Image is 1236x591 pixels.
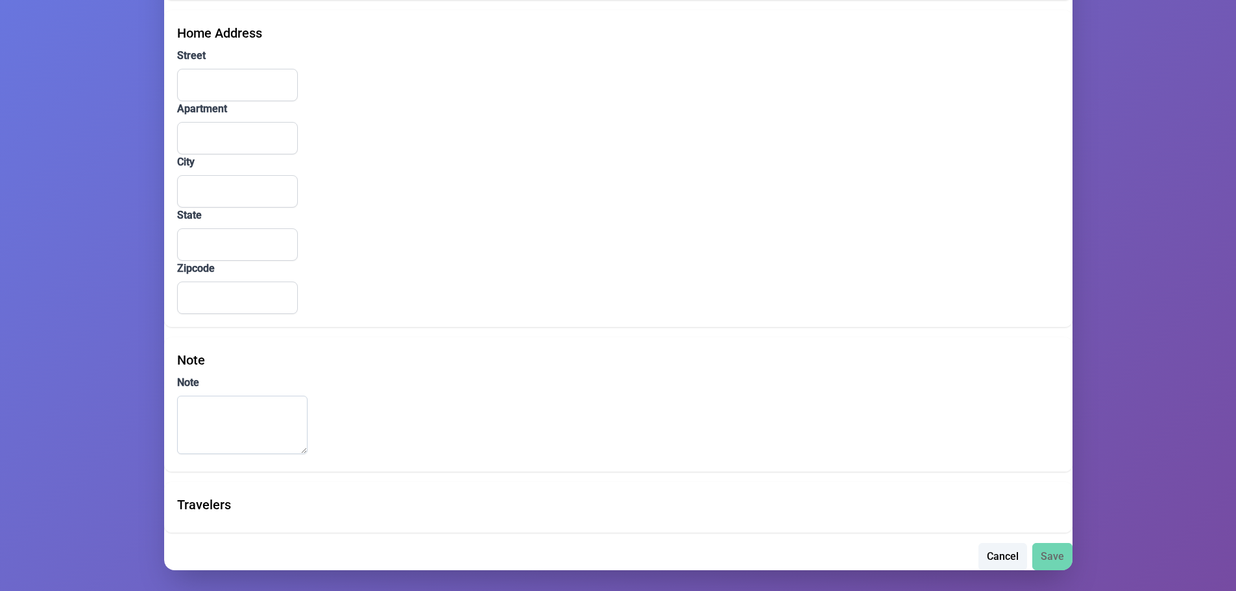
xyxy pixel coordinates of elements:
[177,101,1060,117] label: Apartment
[978,543,1027,570] button: Cancel
[177,495,1060,514] div: Travelers
[1041,549,1064,564] span: Save
[177,23,1060,43] div: Home Address
[177,154,1060,170] label: City
[177,350,1060,370] div: Note
[987,549,1019,564] span: Cancel
[177,208,1060,223] label: State
[177,375,1060,391] label: Note
[177,261,1060,276] label: Zipcode
[177,48,1060,64] label: Street
[1032,543,1072,570] button: Save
